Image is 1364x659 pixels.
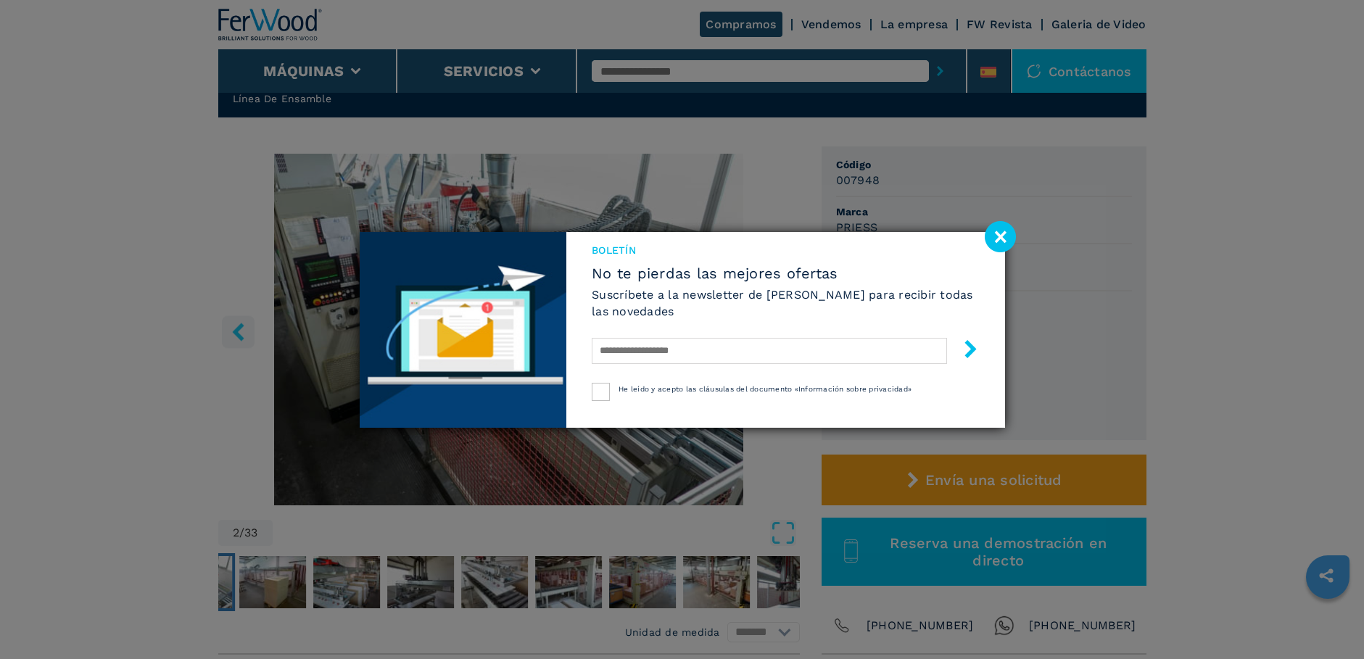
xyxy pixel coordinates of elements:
span: Boletín [592,243,979,257]
img: Newsletter image [360,232,567,428]
span: He leído y acepto las cláusulas del documento «Información sobre privacidad» [619,385,912,393]
button: submit-button [947,334,980,368]
span: No te pierdas las mejores ofertas [592,265,979,282]
h6: Suscríbete a la newsletter de [PERSON_NAME] para recibir todas las novedades [592,286,979,320]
